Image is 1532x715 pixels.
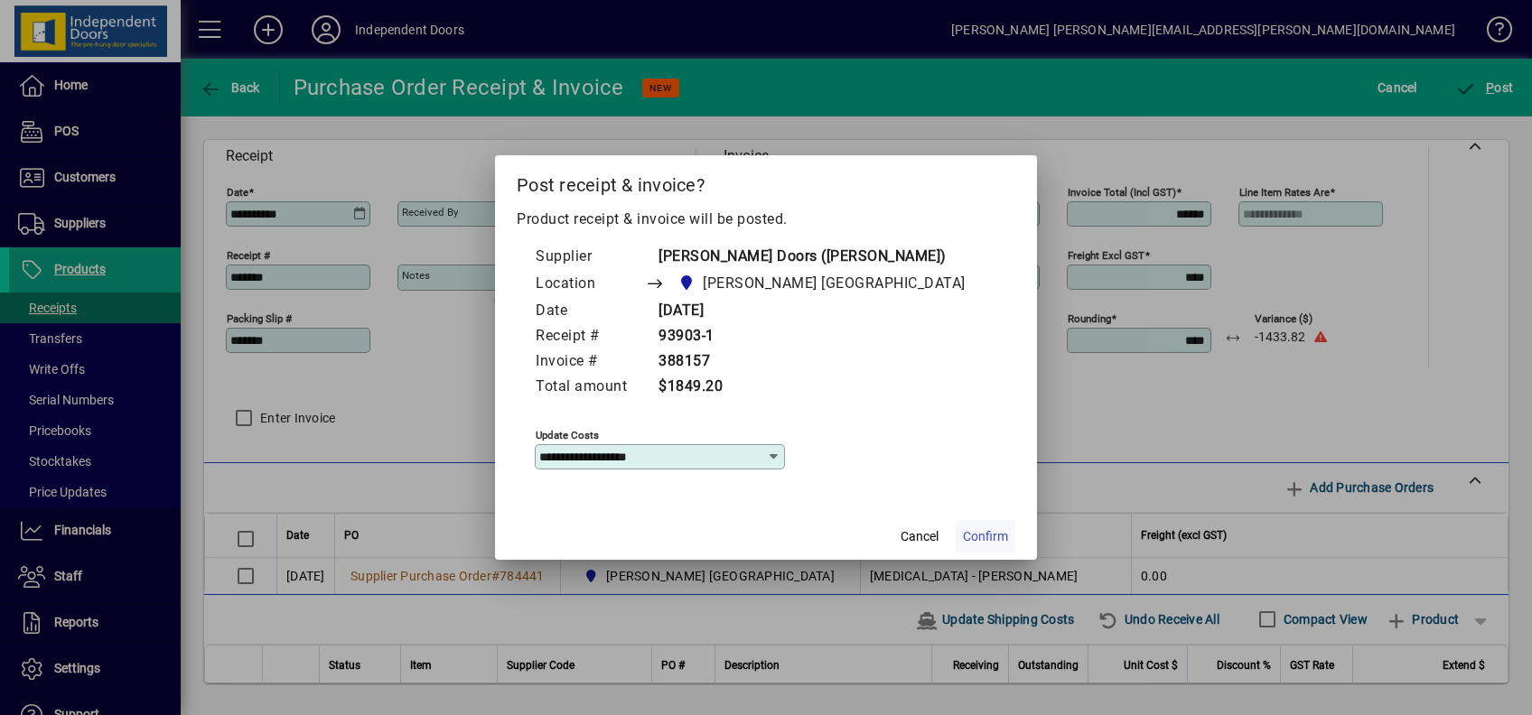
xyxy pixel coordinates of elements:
mat-label: Update costs [536,429,599,441]
p: Product receipt & invoice will be posted. [517,209,1015,230]
td: Supplier [535,245,645,270]
td: Location [535,270,645,299]
td: Receipt # [535,324,645,349]
td: $1849.20 [645,375,1000,400]
span: Cromwell Central Otago [673,271,973,296]
td: Date [535,299,645,324]
span: [PERSON_NAME] [GEOGRAPHIC_DATA] [703,273,966,294]
button: Confirm [956,520,1015,552]
h2: Post receipt & invoice? [495,155,1037,208]
td: Invoice # [535,349,645,375]
span: Cancel [901,527,939,546]
td: 93903-1 [645,324,1000,349]
button: Cancel [891,520,948,552]
td: 388157 [645,349,1000,375]
td: [PERSON_NAME] Doors ([PERSON_NAME]) [645,245,1000,270]
td: Total amount [535,375,645,400]
td: [DATE] [645,299,1000,324]
span: Confirm [963,527,1008,546]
